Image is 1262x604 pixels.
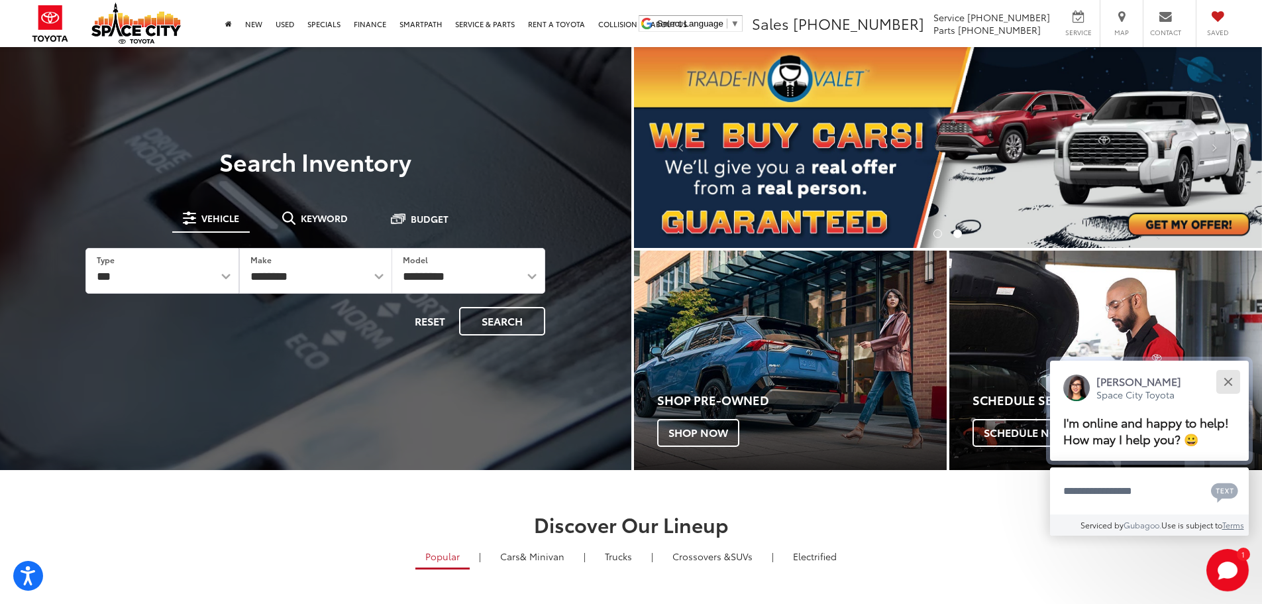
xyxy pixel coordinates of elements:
[164,513,1098,535] h2: Discover Our Lineup
[201,213,239,223] span: Vehicle
[1063,414,1229,448] span: I'm online and happy to help! How may I help you? 😀
[403,307,456,335] button: Reset
[783,545,847,568] a: Electrified
[967,11,1050,24] span: [PHONE_NUMBER]
[1080,519,1124,530] span: Serviced by
[657,394,947,407] h4: Shop Pre-Owned
[595,545,642,568] a: Trucks
[459,307,545,335] button: Search
[250,254,272,265] label: Make
[973,419,1080,447] span: Schedule Now
[933,11,965,24] span: Service
[1222,519,1244,530] a: Terms
[1096,374,1181,389] p: [PERSON_NAME]
[634,251,947,470] div: Toyota
[1050,361,1249,536] div: Close[PERSON_NAME]Space City ToyotaI'm online and happy to help! How may I help you? 😀Type your m...
[648,550,657,563] li: |
[949,251,1262,470] a: Schedule Service Schedule Now
[731,19,739,29] span: ▼
[657,19,739,29] a: Select Language​
[634,251,947,470] a: Shop Pre-Owned Shop Now
[301,213,348,223] span: Keyword
[1150,28,1181,37] span: Contact
[949,251,1262,470] div: Toyota
[662,545,762,568] a: SUVs
[1124,519,1161,530] a: Gubagoo.
[1211,481,1238,503] svg: Text
[403,254,428,265] label: Model
[1214,367,1242,396] button: Close
[1063,28,1093,37] span: Service
[933,229,942,238] li: Go to slide number 1.
[1050,467,1249,515] textarea: Type your message
[768,550,777,563] li: |
[1206,549,1249,591] button: Toggle Chat Window
[1168,74,1262,221] button: Click to view next picture.
[411,214,448,223] span: Budget
[933,23,955,36] span: Parts
[1161,519,1222,530] span: Use is subject to
[1203,28,1232,37] span: Saved
[520,550,564,563] span: & Minivan
[727,19,727,29] span: ​
[97,254,115,265] label: Type
[672,550,731,563] span: Crossovers &
[1206,549,1249,591] svg: Start Chat
[415,545,470,570] a: Popular
[752,13,789,34] span: Sales
[580,550,589,563] li: |
[657,419,739,447] span: Shop Now
[476,550,484,563] li: |
[634,74,728,221] button: Click to view previous picture.
[958,23,1041,36] span: [PHONE_NUMBER]
[1107,28,1136,37] span: Map
[56,148,576,174] h3: Search Inventory
[657,19,723,29] span: Select Language
[973,394,1262,407] h4: Schedule Service
[953,229,962,238] li: Go to slide number 2.
[793,13,924,34] span: [PHONE_NUMBER]
[1096,389,1181,401] p: Space City Toyota
[490,545,574,568] a: Cars
[91,3,181,44] img: Space City Toyota
[1207,476,1242,506] button: Chat with SMS
[1241,551,1245,557] span: 1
